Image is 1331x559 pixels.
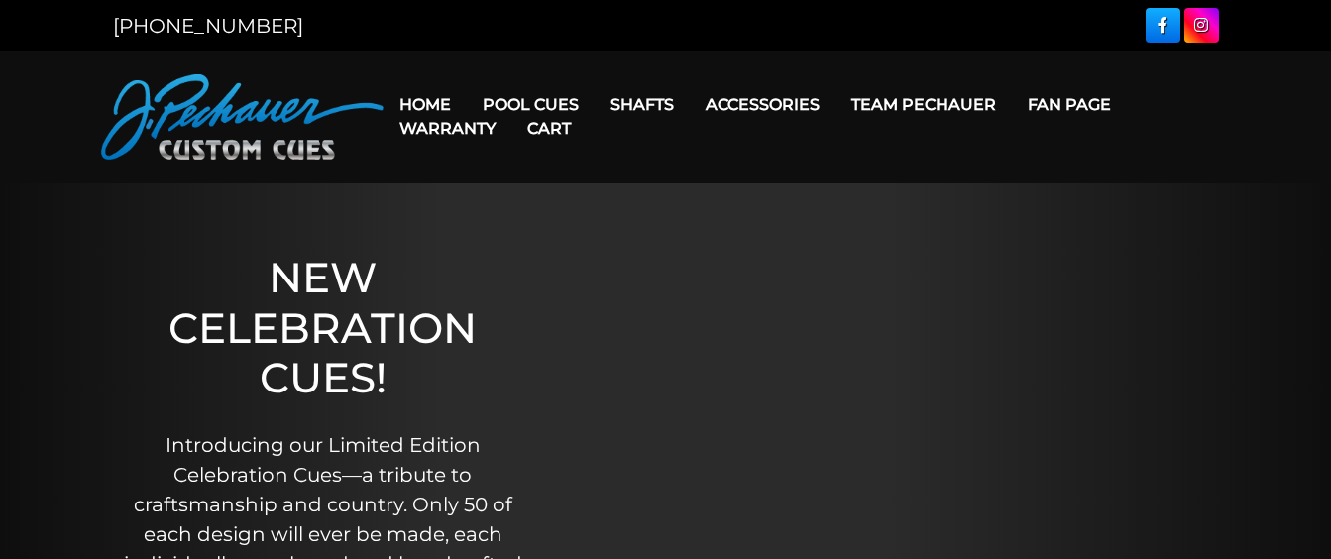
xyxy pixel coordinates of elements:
[1012,79,1127,130] a: Fan Page
[384,79,467,130] a: Home
[101,74,384,160] img: Pechauer Custom Cues
[384,103,511,154] a: Warranty
[110,253,536,402] h1: NEW CELEBRATION CUES!
[690,79,835,130] a: Accessories
[835,79,1012,130] a: Team Pechauer
[467,79,595,130] a: Pool Cues
[595,79,690,130] a: Shafts
[113,14,303,38] a: [PHONE_NUMBER]
[511,103,587,154] a: Cart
